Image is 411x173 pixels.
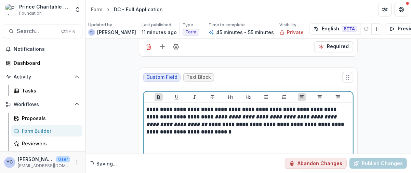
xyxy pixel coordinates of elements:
p: User [56,156,70,162]
button: Heading 1 [226,93,235,101]
div: Form Builder [22,127,77,134]
a: Tasks [11,85,82,96]
button: Italicize [190,93,199,101]
a: Dashboard [3,57,82,69]
button: Add Language [371,24,382,34]
p: [PERSON_NAME] [97,29,136,36]
p: [PERSON_NAME] [18,156,53,163]
button: Delete field [143,41,154,52]
span: Workflows [14,102,71,107]
div: Prince Charitable Trusts DEMO [19,3,70,10]
div: Yena Choi [90,31,93,34]
button: Ordered List [280,93,288,101]
button: Add field [157,41,168,52]
span: Notifications [14,46,80,52]
button: Abandon Changes [285,158,347,169]
button: Bold [155,93,163,101]
span: Search... [17,28,57,34]
span: Foundation [19,10,42,16]
p: [EMAIL_ADDRESS][DOMAIN_NAME] [18,163,70,169]
p: Type [183,22,193,28]
span: Form [186,30,196,34]
img: Prince Charitable Trusts DEMO [5,4,16,15]
button: Required [314,41,353,52]
button: Partners [378,3,392,16]
p: Private [287,29,304,36]
button: Publish Changes [349,158,407,169]
p: 11 minutes ago [142,29,177,36]
p: Saving... [96,160,117,167]
nav: breadcrumb [88,4,165,14]
span: Activity [14,74,71,80]
div: Form [91,6,102,13]
button: Open entity switcher [73,3,82,16]
button: Align Center [316,93,324,101]
a: Form [88,4,105,14]
div: Dashboard [14,59,77,67]
a: Reviewers [11,138,82,149]
button: Align Left [298,93,306,101]
button: Heading 2 [244,93,252,101]
a: Proposals [11,113,82,124]
button: Search... [3,25,82,38]
span: Custom Field [146,74,177,80]
button: Bullet List [262,93,270,101]
p: Updated by [88,22,112,28]
button: English BETA [309,24,361,34]
a: Form Builder [11,125,82,136]
div: DC - Full Application [114,6,163,13]
div: Tasks [22,87,77,94]
button: More [73,158,81,167]
button: Open Workflows [3,99,82,110]
div: Ctrl + K [60,28,77,35]
button: Strike [208,93,216,101]
p: Time to complete [209,22,245,28]
button: Refresh Translation [361,24,372,34]
button: Open Activity [3,71,82,82]
div: Yena Choi [6,160,13,164]
div: Proposals [22,115,77,122]
button: Align Right [334,93,342,101]
button: Get Help [395,3,408,16]
button: Underline [173,93,181,101]
p: Last published [142,22,171,28]
p: 45 minutes - 55 minutes [216,29,274,36]
span: Text Block [186,74,211,80]
button: Move field [342,72,353,83]
div: Reviewers [22,140,77,147]
a: Payments [11,150,82,162]
button: Field Settings [171,41,182,52]
p: Visibility [279,22,296,28]
button: Notifications [3,44,82,55]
